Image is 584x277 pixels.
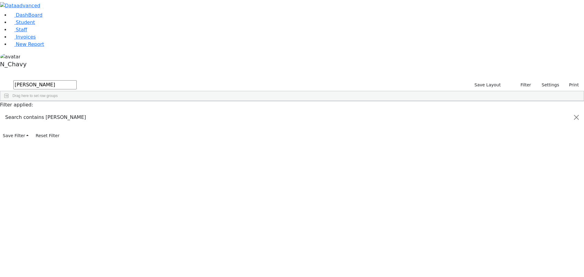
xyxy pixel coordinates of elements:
[16,34,36,40] span: Invoices
[12,94,58,98] span: Drag here to set row groups
[33,131,62,140] button: Reset Filter
[513,80,534,90] button: Filter
[10,27,27,33] a: Staff
[16,12,43,18] span: DashBoard
[534,80,562,90] button: Settings
[10,12,43,18] a: DashBoard
[569,109,584,126] button: Close
[10,19,35,25] a: Student
[16,27,27,33] span: Staff
[10,34,36,40] a: Invoices
[13,80,77,89] input: Search
[562,80,582,90] button: Print
[16,41,44,47] span: New Report
[10,41,44,47] a: New Report
[472,80,503,90] button: Save Layout
[16,19,35,25] span: Student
